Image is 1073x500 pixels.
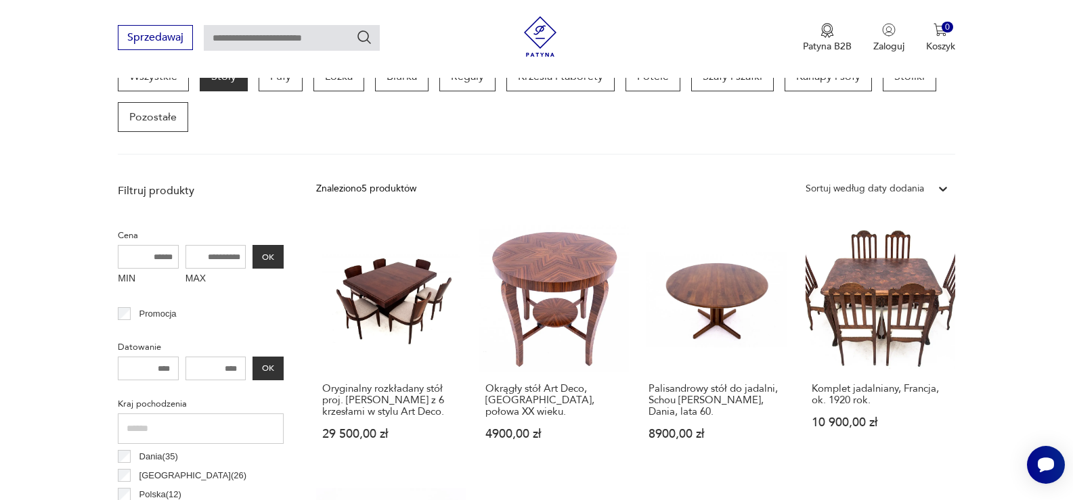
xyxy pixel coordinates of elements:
img: Ikona medalu [820,23,834,38]
img: Ikonka użytkownika [882,23,896,37]
a: Okrągły stół Art Deco, Polska, połowa XX wieku.Okrągły stół Art Deco, [GEOGRAPHIC_DATA], połowa X... [479,223,629,466]
a: Sprzedawaj [118,34,193,43]
p: Cena [118,228,284,243]
p: Koszyk [926,40,955,53]
a: Oryginalny rozkładany stół proj. Louis Majorelle z 6 krzesłami w stylu Art Deco.Oryginalny rozkła... [316,223,466,466]
label: MAX [185,269,246,290]
p: Dania ( 35 ) [139,449,178,464]
iframe: Smartsupp widget button [1027,446,1065,484]
button: Patyna B2B [803,23,852,53]
h3: Oryginalny rozkładany stół proj. [PERSON_NAME] z 6 krzesłami w stylu Art Deco. [322,383,460,417]
div: Znaleziono 5 produktów [316,181,416,196]
button: 0Koszyk [926,23,955,53]
p: 29 500,00 zł [322,428,460,440]
a: Pozostałe [118,102,188,132]
p: Kraj pochodzenia [118,396,284,411]
button: Szukaj [356,29,372,45]
p: Promocja [139,306,177,321]
p: Zaloguj [873,40,904,53]
p: 8900,00 zł [649,428,786,440]
p: [GEOGRAPHIC_DATA] ( 26 ) [139,468,246,483]
p: Patyna B2B [803,40,852,53]
p: Filtruj produkty [118,183,284,198]
img: Ikona koszyka [934,23,947,37]
h3: Okrągły stół Art Deco, [GEOGRAPHIC_DATA], połowa XX wieku. [485,383,623,417]
h3: Komplet jadalniany, Francja, ok. 1920 rok. [812,383,949,406]
div: 0 [942,22,953,33]
p: 10 900,00 zł [812,417,949,428]
p: Datowanie [118,340,284,355]
button: Sprzedawaj [118,25,193,50]
img: Patyna - sklep z meblami i dekoracjami vintage [520,16,561,57]
a: Komplet jadalniany, Francja, ok. 1920 rok.Komplet jadalniany, Francja, ok. 1920 rok.10 900,00 zł [806,223,955,466]
button: Zaloguj [873,23,904,53]
label: MIN [118,269,179,290]
button: OK [253,245,284,269]
a: Ikona medaluPatyna B2B [803,23,852,53]
button: OK [253,357,284,380]
a: Palisandrowy stół do jadalni, Schou Andersen, Dania, lata 60.Palisandrowy stół do jadalni, Schou ... [642,223,792,466]
div: Sortuj według daty dodania [806,181,924,196]
p: 4900,00 zł [485,428,623,440]
h3: Palisandrowy stół do jadalni, Schou [PERSON_NAME], Dania, lata 60. [649,383,786,417]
